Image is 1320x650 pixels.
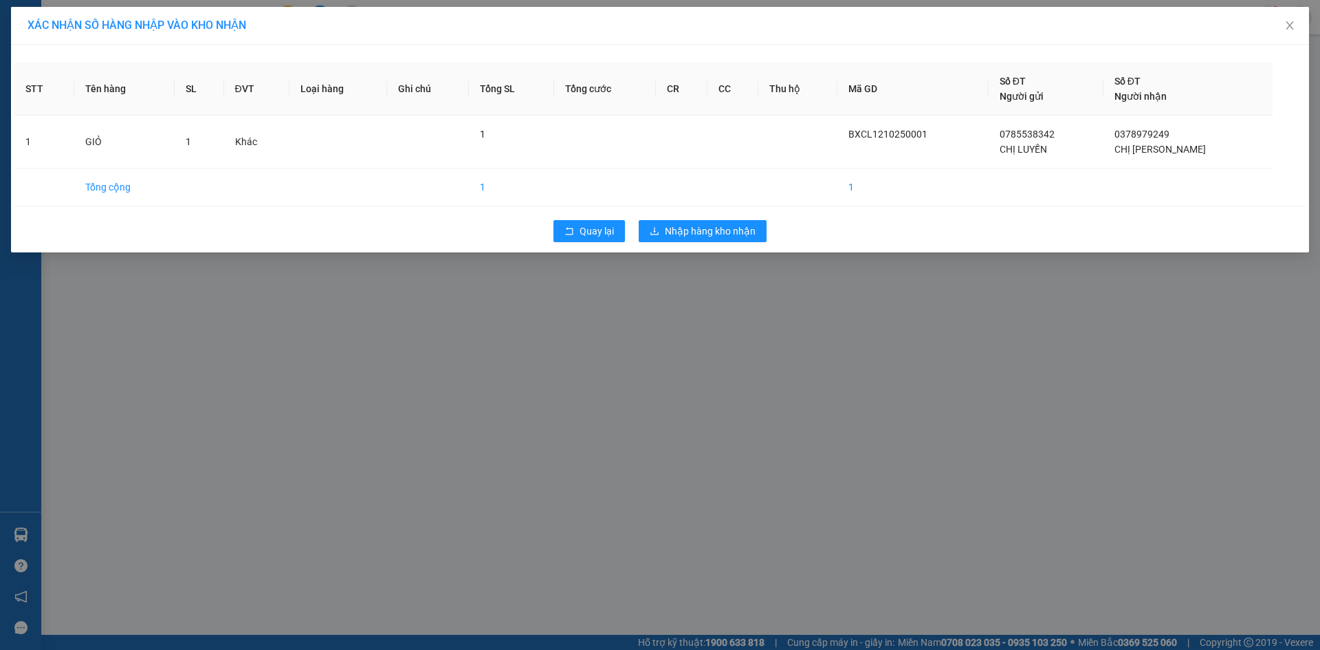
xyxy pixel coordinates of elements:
[707,63,759,116] th: CC
[74,63,175,116] th: Tên hàng
[837,63,988,116] th: Mã GD
[1114,129,1169,140] span: 0378979249
[12,12,33,26] span: Gửi:
[289,63,387,116] th: Loại hàng
[1114,91,1167,102] span: Người nhận
[639,220,767,242] button: downloadNhập hàng kho nhận
[161,12,194,26] span: Nhận:
[1000,129,1055,140] span: 0785538342
[186,136,191,147] span: 1
[837,169,988,206] td: 1
[1000,144,1047,155] span: CHỊ LUYẾN
[175,63,224,116] th: SL
[74,116,175,169] td: GIỎ
[650,226,659,237] span: download
[161,43,272,59] div: [PERSON_NAME]
[554,63,656,116] th: Tổng cước
[580,224,614,239] span: Quay lại
[1000,91,1044,102] span: Người gửi
[469,63,554,116] th: Tổng SL
[1114,76,1141,87] span: Số ĐT
[12,78,151,128] div: 462/11 [PERSON_NAME], PHÚ NHUẬN
[12,59,151,78] div: 0777741383
[161,59,272,78] div: 0777741383
[1114,144,1206,155] span: CHỊ [PERSON_NAME]
[1000,76,1026,87] span: Số ĐT
[656,63,707,116] th: CR
[1270,7,1309,45] button: Close
[387,63,469,116] th: Ghi chú
[14,116,74,169] td: 1
[758,63,837,116] th: Thu hộ
[74,169,175,206] td: Tổng cộng
[665,224,756,239] span: Nhập hàng kho nhận
[12,12,151,43] div: [GEOGRAPHIC_DATA]
[161,12,272,43] div: [PERSON_NAME]
[14,63,74,116] th: STT
[224,63,290,116] th: ĐVT
[1284,20,1295,31] span: close
[27,19,246,32] span: XÁC NHẬN SỐ HÀNG NHẬP VÀO KHO NHẬN
[224,116,290,169] td: Khác
[480,129,485,140] span: 1
[12,43,151,59] div: [PERSON_NAME]
[564,226,574,237] span: rollback
[469,169,554,206] td: 1
[553,220,625,242] button: rollbackQuay lại
[848,129,927,140] span: BXCL1210250001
